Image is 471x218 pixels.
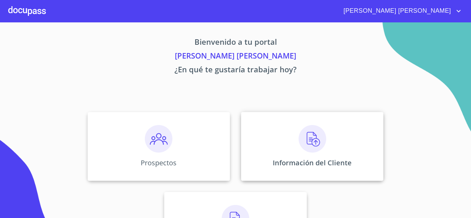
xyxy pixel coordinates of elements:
button: account of current user [338,6,463,17]
p: ¿En qué te gustaría trabajar hoy? [23,64,448,77]
p: Prospectos [141,158,177,167]
p: [PERSON_NAME] [PERSON_NAME] [23,50,448,64]
span: [PERSON_NAME] [PERSON_NAME] [338,6,454,17]
p: Información del Cliente [273,158,352,167]
img: carga.png [299,125,326,153]
p: Bienvenido a tu portal [23,36,448,50]
img: prospectos.png [145,125,172,153]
